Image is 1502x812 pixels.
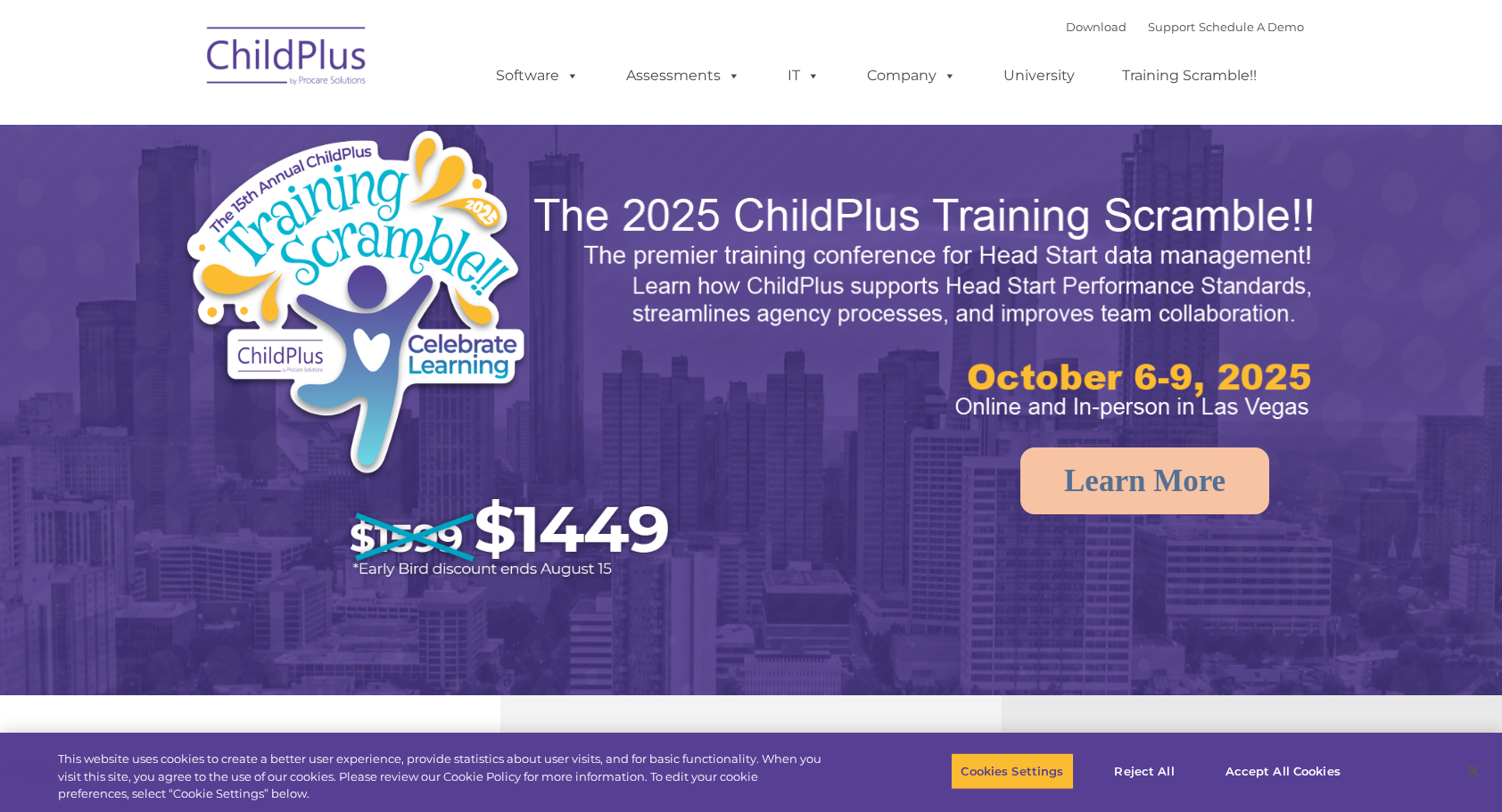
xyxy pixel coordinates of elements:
a: IT [770,58,838,94]
div: This website uses cookies to create a better user experience, provide statistics about user visit... [58,750,826,803]
span: Phone number [248,191,324,204]
a: Learn More [1020,447,1269,514]
a: Support [1148,20,1195,34]
span: Last name [248,118,302,131]
a: Schedule A Demo [1199,20,1304,34]
button: Reject All [1089,752,1201,790]
a: Software [478,58,597,94]
a: University [986,58,1093,94]
button: Accept All Cookies [1216,752,1350,790]
button: Close [1454,751,1493,791]
img: ChildPlus by Procare Solutions [198,14,376,103]
button: Cookies Settings [951,752,1073,790]
a: Company [849,58,974,94]
a: Download [1066,20,1126,34]
a: Training Scramble!! [1104,58,1275,94]
font: | [1066,20,1304,34]
a: Assessments [608,58,758,94]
